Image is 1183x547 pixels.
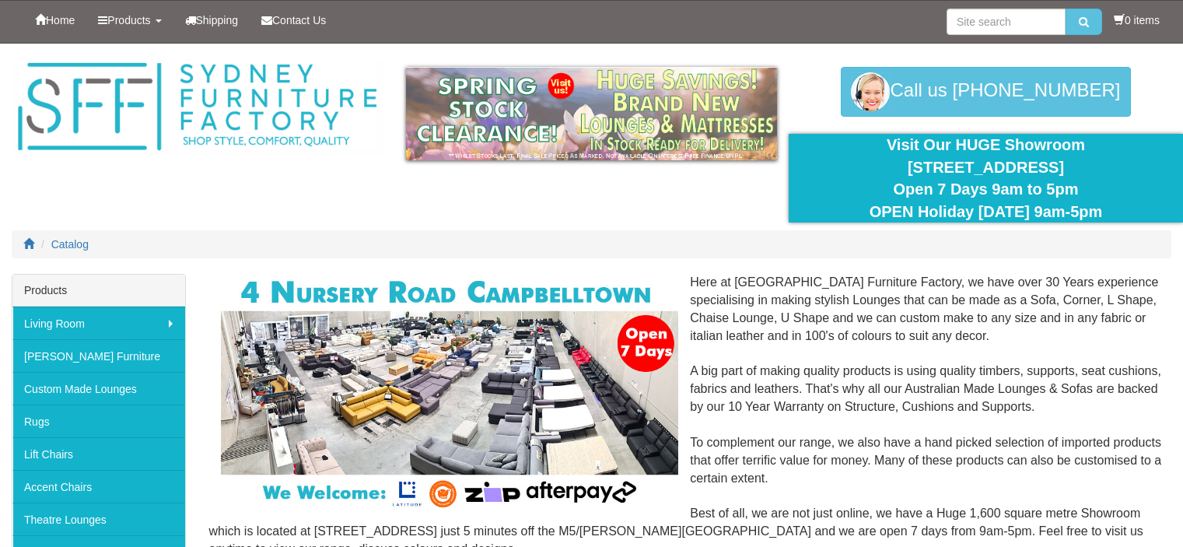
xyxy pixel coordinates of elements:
span: Products [107,14,150,26]
span: Home [46,14,75,26]
a: Accent Chairs [12,470,185,503]
span: Shipping [196,14,239,26]
a: Products [86,1,173,40]
li: 0 items [1114,12,1160,28]
a: Custom Made Lounges [12,372,185,405]
div: Visit Our HUGE Showroom [STREET_ADDRESS] Open 7 Days 9am to 5pm OPEN Holiday [DATE] 9am-5pm [800,134,1171,223]
a: Shipping [173,1,250,40]
a: [PERSON_NAME] Furniture [12,339,185,372]
img: spring-sale.gif [406,67,777,160]
a: Contact Us [250,1,338,40]
a: Rugs [12,405,185,437]
a: Lift Chairs [12,437,185,470]
a: Catalog [51,238,89,251]
div: Products [12,275,185,307]
a: Theatre Lounges [12,503,185,535]
input: Site search [947,9,1066,35]
span: Contact Us [272,14,326,26]
a: Living Room [12,307,185,339]
img: Sydney Furniture Factory [12,59,383,155]
a: Home [23,1,86,40]
img: Corner Modular Lounges [221,274,679,512]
